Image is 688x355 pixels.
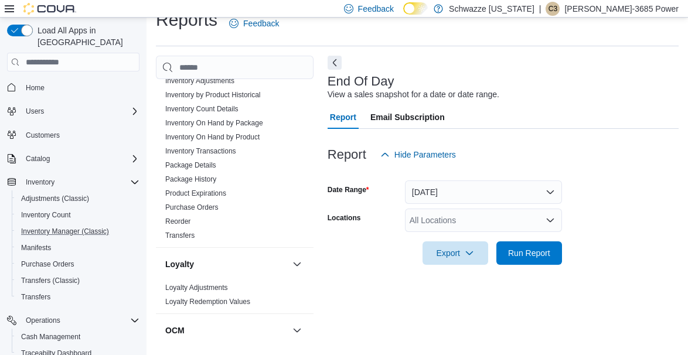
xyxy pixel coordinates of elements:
span: Users [26,107,44,116]
span: Customers [26,131,60,140]
a: Reorder [165,217,190,226]
span: Report [330,105,356,129]
span: Transfers [21,292,50,302]
a: Customers [21,128,64,142]
a: Inventory Adjustments [165,77,234,85]
span: Inventory [26,177,55,187]
button: OCM [165,325,288,336]
button: Customers [2,127,144,144]
h3: End Of Day [328,74,394,88]
a: Inventory Manager (Classic) [16,224,114,238]
button: OCM [290,323,304,337]
span: Inventory On Hand by Product [165,132,260,142]
a: Transfers (Classic) [16,274,84,288]
a: Adjustments (Classic) [16,192,94,206]
button: Transfers (Classic) [12,272,144,289]
a: Transfers [165,231,195,240]
h3: Report [328,148,366,162]
span: Inventory Transactions [165,146,236,156]
button: Transfers [12,289,144,305]
span: Inventory Manager (Classic) [21,227,109,236]
span: Transfers (Classic) [21,276,80,285]
p: Schwazze [US_STATE] [449,2,534,16]
span: Transfers [16,290,139,304]
img: Cova [23,3,76,15]
a: Feedback [224,12,284,35]
button: Manifests [12,240,144,256]
div: View a sales snapshot for a date or date range. [328,88,499,101]
button: Loyalty [290,257,304,271]
a: Product Expirations [165,189,226,197]
span: Inventory Count [21,210,71,220]
button: Operations [2,312,144,329]
a: Inventory Count Details [165,105,239,113]
a: Inventory On Hand by Package [165,119,263,127]
span: Cash Management [21,332,80,342]
input: Dark Mode [403,2,428,15]
span: Package Details [165,161,216,170]
a: Inventory Transactions [165,147,236,155]
span: Adjustments (Classic) [21,194,89,203]
span: Inventory Manager (Classic) [16,224,139,238]
div: Cody-3685 Power [546,2,560,16]
span: Inventory On Hand by Package [165,118,263,128]
a: Package History [165,175,216,183]
button: Hide Parameters [376,143,461,166]
p: | [539,2,541,16]
button: Inventory Count [12,207,144,223]
span: Feedback [358,3,394,15]
a: Purchase Orders [165,203,219,211]
button: Next [328,56,342,70]
span: Inventory by Product Historical [165,90,261,100]
a: Inventory by Product Historical [165,91,261,99]
h3: OCM [165,325,185,336]
button: [DATE] [405,180,562,204]
span: C3 [549,2,557,16]
span: Users [21,104,139,118]
button: Home [2,78,144,95]
a: Transfers [16,290,55,304]
label: Locations [328,213,361,223]
button: Users [2,103,144,120]
button: Export [423,241,488,265]
span: Email Subscription [370,105,445,129]
span: Transfers (Classic) [16,274,139,288]
span: Home [21,80,139,94]
span: Package History [165,175,216,184]
span: Home [26,83,45,93]
button: Adjustments (Classic) [12,190,144,207]
span: Adjustments (Classic) [16,192,139,206]
span: Inventory Count Details [165,104,239,114]
button: Users [21,104,49,118]
span: Cash Management [16,330,139,344]
button: Inventory Manager (Classic) [12,223,144,240]
span: Load All Apps in [GEOGRAPHIC_DATA] [33,25,139,48]
a: Package Details [165,161,216,169]
button: Open list of options [546,216,555,225]
a: Loyalty Adjustments [165,284,228,292]
a: Cash Management [16,330,85,344]
span: Catalog [21,152,139,166]
span: Manifests [16,241,139,255]
h1: Reports [156,8,217,32]
span: Purchase Orders [21,260,74,269]
span: Catalog [26,154,50,163]
a: Home [21,81,49,95]
button: Operations [21,313,65,327]
span: Export [430,241,481,265]
span: Operations [26,316,60,325]
div: Inventory [156,74,314,247]
span: Loyalty Redemption Values [165,297,250,306]
span: Customers [21,128,139,142]
button: Run Report [496,241,562,265]
span: Loyalty Adjustments [165,283,228,292]
span: Inventory Count [16,208,139,222]
button: Loyalty [165,258,288,270]
button: Catalog [21,152,55,166]
a: Inventory Count [16,208,76,222]
button: Cash Management [12,329,144,345]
